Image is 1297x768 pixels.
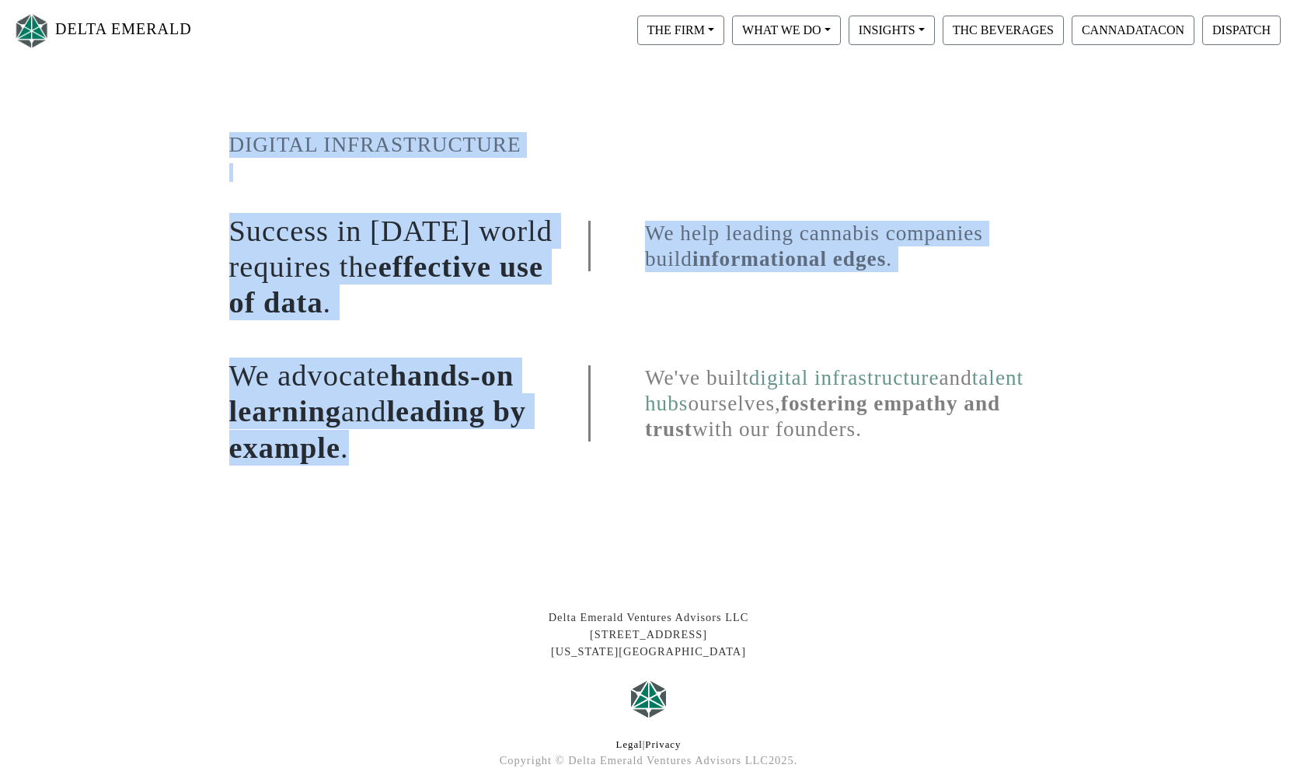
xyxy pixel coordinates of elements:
a: Privacy [645,739,681,750]
a: THC BEVERAGES [939,23,1068,36]
button: DISPATCH [1202,16,1281,45]
h1: We help leading cannabis companies build . [588,221,1069,271]
div: Delta Emerald Ventures Advisors LLC [STREET_ADDRESS] [US_STATE][GEOGRAPHIC_DATA] [218,609,1080,660]
h1: We advocate and . [229,358,566,465]
span: informational edges [692,247,886,271]
a: DISPATCH [1198,23,1285,36]
button: THC BEVERAGES [943,16,1064,45]
h1: Success in [DATE] world requires the . [229,213,566,320]
button: CANNADATACON [1072,16,1194,45]
span: effective use of data [229,250,543,319]
div: | [218,738,1080,752]
a: digital infrastructure [749,366,940,389]
img: Logo [626,675,672,722]
a: CANNADATACON [1068,23,1198,36]
span: fostering empathy and trust [645,392,1000,441]
h1: DIGITAL INFRASTRUCTURE [229,132,1069,158]
span: leading by example [229,395,527,463]
img: Logo [12,10,51,51]
h1: We've built and ourselves, with our founders. [588,365,1069,442]
button: WHAT WE DO [732,16,841,45]
button: THE FIRM [637,16,724,45]
a: Legal [616,739,643,750]
a: DELTA EMERALD [12,6,192,55]
button: INSIGHTS [849,16,935,45]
